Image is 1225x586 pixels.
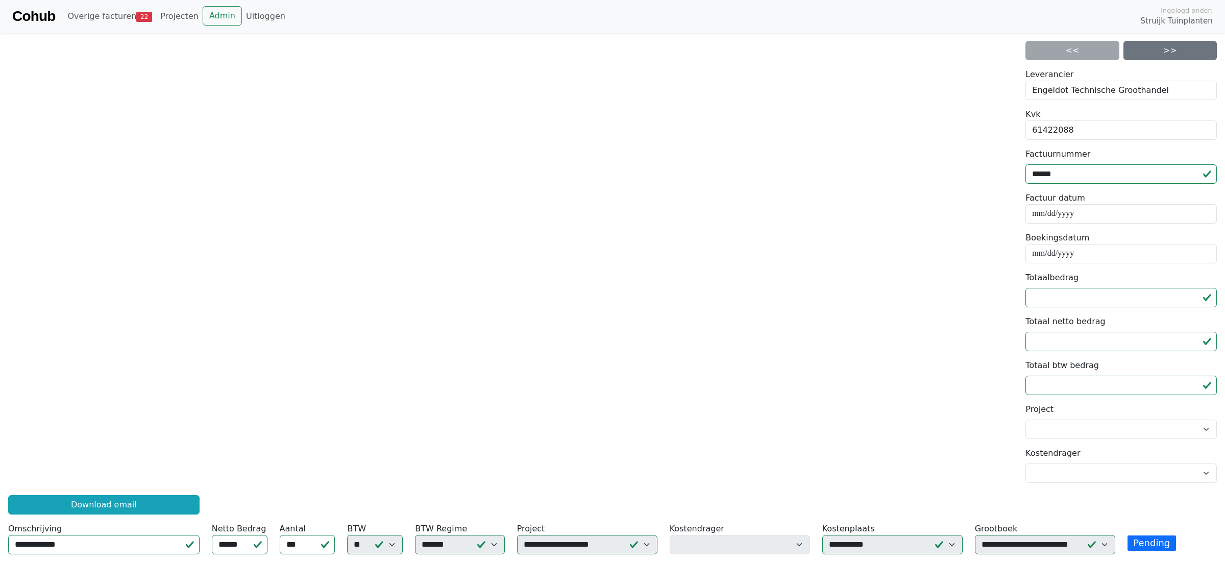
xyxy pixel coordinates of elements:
span: Pending [1128,535,1176,551]
a: Overige facturen22 [63,6,156,27]
a: Uitloggen [242,6,289,27]
label: Grootboek [975,523,1018,535]
div: Engeldot Technische Groothandel [1025,81,1217,100]
span: 22 [136,12,152,22]
a: >> [1123,41,1217,60]
label: Project [517,523,545,535]
label: BTW Regime [415,523,467,535]
span: Struijk Tuinplanten [1140,15,1213,27]
span: Ingelogd onder: [1161,6,1213,15]
label: Totaal netto bedrag [1025,315,1105,328]
label: Boekingsdatum [1025,232,1089,244]
a: Cohub [12,4,55,29]
label: Kostendrager [1025,447,1080,459]
label: BTW [347,523,366,535]
label: Factuur datum [1025,192,1085,204]
label: Leverancier [1025,68,1073,81]
label: Totaalbedrag [1025,272,1079,284]
a: Projecten [156,6,203,27]
label: Aantal [280,523,306,535]
label: Kvk [1025,108,1040,120]
label: Project [1025,403,1053,416]
label: Kostendrager [670,523,724,535]
label: Netto Bedrag [212,523,266,535]
a: Admin [203,6,242,26]
div: 61422088 [1025,120,1217,140]
label: Factuurnummer [1025,148,1090,160]
a: Download email [8,495,200,515]
label: Omschrijving [8,523,62,535]
label: Kostenplaats [822,523,875,535]
label: Totaal btw bedrag [1025,359,1099,372]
